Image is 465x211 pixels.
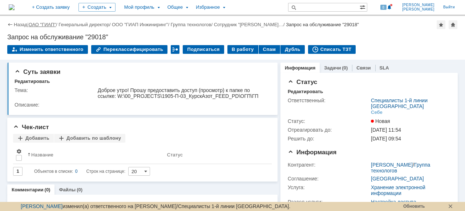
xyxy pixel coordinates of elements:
[31,152,53,158] div: Название
[371,162,413,168] a: [PERSON_NAME]
[16,148,22,154] span: Настройки
[324,65,341,71] a: Задачи
[402,7,434,12] span: [PERSON_NAME]
[214,22,286,27] div: /
[371,184,425,196] a: Хранение электронной информации
[371,162,430,174] a: Группа технологов
[29,22,56,27] a: ОАО "ГИАП"
[288,79,317,85] span: Статус
[288,118,369,124] div: Статус:
[288,184,369,190] div: Услуга:
[25,146,164,164] th: Название
[77,187,82,192] div: (0)
[437,20,445,29] div: Добавить в избранное
[286,22,359,27] div: Запрос на обслуживание "29018"
[371,176,424,182] a: [GEOGRAPHIC_DATA]
[12,187,44,192] a: Комментарии
[288,136,369,142] div: Решить до:
[371,110,383,115] div: Себе
[78,3,116,12] div: Создать
[171,22,214,27] div: /
[20,203,400,210] div: изменил(а) ответственного на [PERSON_NAME]/Специалисты 1-й линии [GEOGRAPHIC_DATA].
[34,167,125,176] i: Строк на странице:
[402,3,434,7] span: [PERSON_NAME]
[171,22,211,27] a: Группа технологов
[75,167,78,176] div: 0
[15,68,60,75] span: Суть заявки
[371,97,428,109] a: Специалисты 1-й линии [GEOGRAPHIC_DATA]
[15,87,96,93] div: Тема:
[7,33,458,41] div: Запрос на обслуживание "29018"
[58,22,112,27] div: /
[288,199,369,205] div: Раздел услуги:
[29,22,59,27] div: /
[167,152,183,158] div: Статус
[288,176,369,182] div: Соглашение:
[98,87,268,99] div: Доброе утро! Прошу предоставить доступ (просмотр) к папке по ссылке: W:\00_PROJECTS\1905-П-03_Кур...
[288,149,336,156] span: Информация
[288,127,369,133] div: Отреагировать до:
[58,22,109,27] a: Генеральный директор
[112,22,168,27] a: ООО "ГИАП Инжиниринг"
[360,3,367,10] span: Расширенный поиск
[288,89,323,95] div: Редактировать
[371,127,401,133] span: [DATE] 11:54
[371,136,401,142] span: [DATE] 09:54
[15,79,50,84] div: Редактировать
[164,146,266,164] th: Статус
[288,162,369,168] div: Контрагент:
[214,22,283,27] a: Сотрудник "[PERSON_NAME]…
[27,21,28,27] div: |
[45,187,50,192] div: (0)
[59,187,76,192] a: Файлы
[14,22,27,27] a: Назад
[15,102,269,108] div: Описание:
[288,97,369,103] div: Ответственный:
[356,65,371,71] a: Связи
[285,65,315,71] a: Информация
[9,4,15,10] a: Перейти на домашнюю страницу
[34,169,73,174] span: Объектов в списке:
[380,65,389,71] a: SLA
[380,5,387,10] span: 8
[9,4,15,10] img: logo
[449,20,457,29] div: Сделать домашней страницей
[448,203,453,209] div: Скрыть панель состояния. Сообщение появится, когда произойдет новое изменение
[403,204,447,209] div: Обновить
[371,162,448,174] div: /
[371,199,416,205] a: Настройка доступа
[371,118,390,124] span: Новая
[112,22,171,27] div: /
[342,65,348,71] div: (0)
[171,45,179,54] div: Работа с массовостью
[13,124,49,131] span: Чек-лист
[21,203,62,209] a: [PERSON_NAME]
